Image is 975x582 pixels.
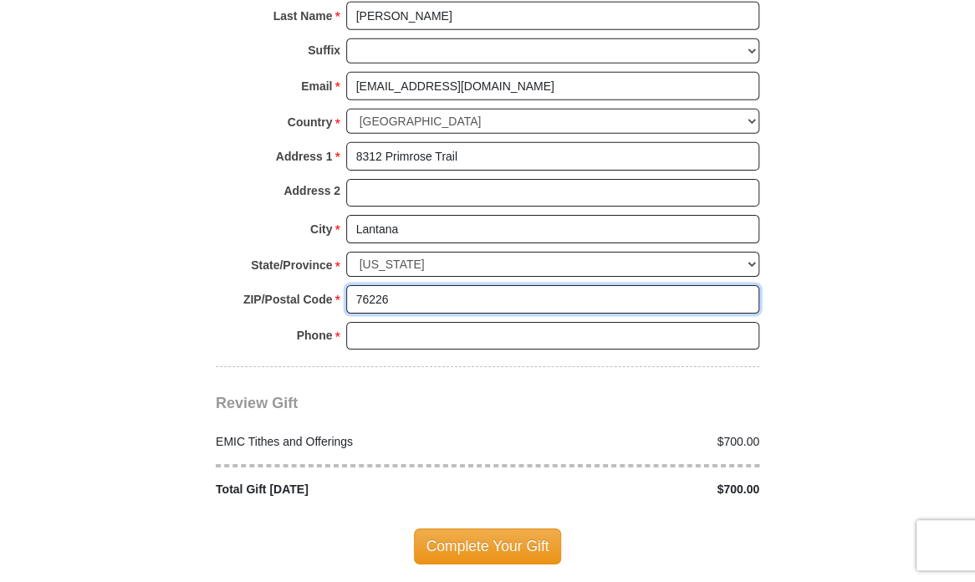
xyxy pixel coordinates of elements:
div: $700.00 [487,481,768,498]
strong: Suffix [308,38,340,62]
div: Total Gift [DATE] [207,481,488,498]
div: EMIC Tithes and Offerings [207,433,488,451]
strong: Country [288,110,333,134]
strong: Address 2 [283,179,340,202]
strong: Phone [297,324,333,347]
strong: ZIP/Postal Code [243,288,333,311]
strong: Email [301,74,332,98]
span: Review Gift [216,395,298,411]
strong: City [310,217,332,241]
strong: Address 1 [276,145,333,168]
strong: State/Province [251,253,332,277]
span: Complete Your Gift [414,528,562,564]
div: $700.00 [487,433,768,451]
strong: Last Name [273,4,333,28]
